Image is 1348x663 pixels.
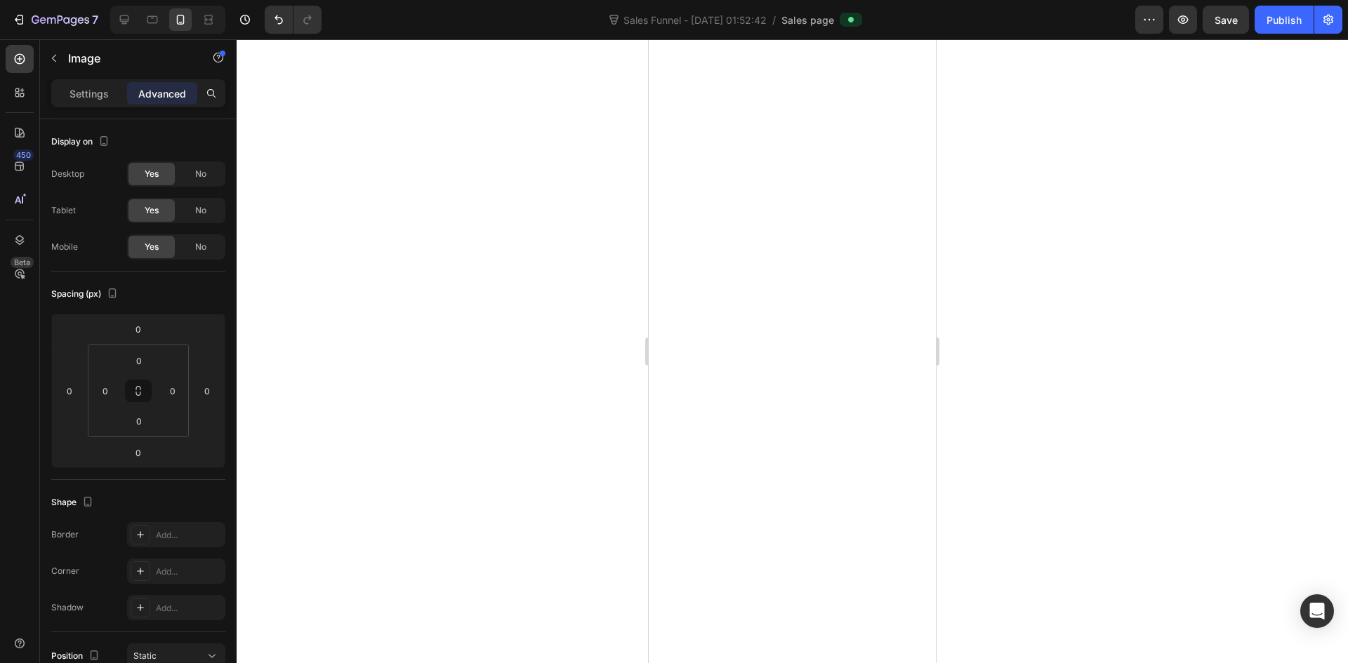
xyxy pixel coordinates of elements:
[1300,594,1334,628] div: Open Intercom Messenger
[68,50,187,67] p: Image
[51,241,78,253] div: Mobile
[156,602,222,615] div: Add...
[51,601,84,614] div: Shadow
[6,6,105,34] button: 7
[1215,14,1238,26] span: Save
[197,380,218,401] input: 0
[156,565,222,578] div: Add...
[145,241,159,253] span: Yes
[70,86,109,101] p: Settings
[13,149,34,161] div: 450
[11,257,34,268] div: Beta
[265,6,322,34] div: Undo/Redo
[51,133,112,152] div: Display on
[51,168,84,180] div: Desktop
[772,13,776,27] span: /
[51,565,79,577] div: Corner
[51,528,79,541] div: Border
[124,319,152,340] input: 0
[95,380,116,401] input: 0px
[59,380,80,401] input: 0
[621,13,769,27] span: Sales Funnel - [DATE] 01:52:42
[125,350,153,371] input: 0px
[125,410,153,431] input: 0px
[195,168,206,180] span: No
[92,11,98,28] p: 7
[1267,13,1302,27] div: Publish
[51,204,76,217] div: Tablet
[51,285,121,304] div: Spacing (px)
[1255,6,1314,34] button: Publish
[156,529,222,542] div: Add...
[781,13,834,27] span: Sales page
[138,86,186,101] p: Advanced
[195,241,206,253] span: No
[145,204,159,217] span: Yes
[124,442,152,463] input: 0
[1203,6,1249,34] button: Save
[195,204,206,217] span: No
[162,380,183,401] input: 0px
[133,650,157,661] span: Static
[51,493,96,512] div: Shape
[145,168,159,180] span: Yes
[649,39,936,663] iframe: Design area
